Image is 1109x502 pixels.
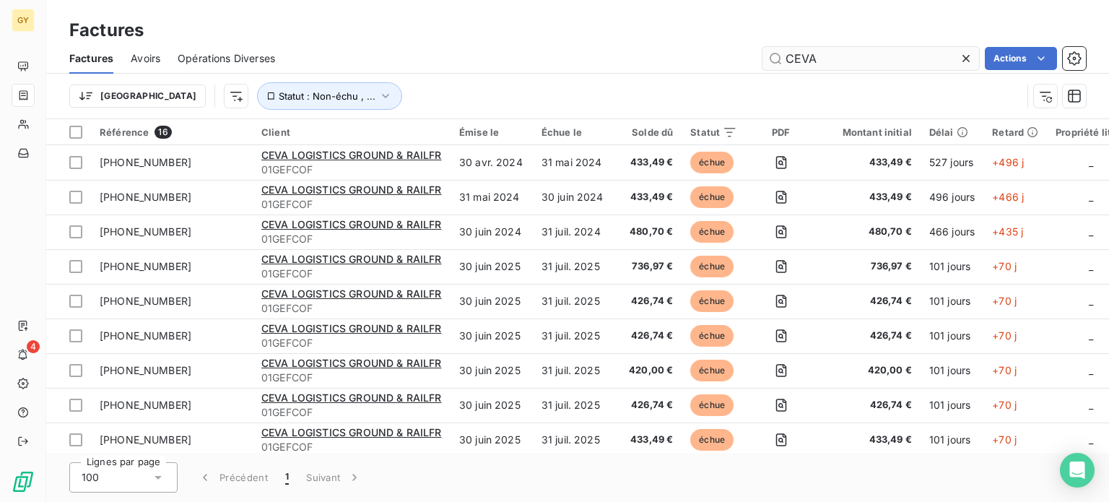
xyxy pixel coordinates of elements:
[12,470,35,493] img: Logo LeanPay
[690,126,737,138] div: Statut
[825,126,912,138] div: Montant initial
[459,126,524,138] div: Émise le
[451,353,533,388] td: 30 juin 2025
[82,470,99,485] span: 100
[1089,191,1093,203] span: _
[533,284,615,319] td: 31 juil. 2025
[690,221,734,243] span: échue
[1089,156,1093,168] span: _
[992,329,1017,342] span: +70 j
[261,253,442,265] span: CEVA LOGISTICS GROUND & RAILFR
[261,322,442,334] span: CEVA LOGISTICS GROUND & RAILFR
[624,225,674,239] span: 480,70 €
[100,399,191,411] span: [PHONE_NUMBER]
[533,319,615,353] td: 31 juil. 2025
[624,155,674,170] span: 433,49 €
[929,126,975,138] div: Délai
[825,259,912,274] span: 736,97 €
[624,329,674,343] span: 426,74 €
[451,249,533,284] td: 30 juin 2025
[533,353,615,388] td: 31 juil. 2025
[1089,399,1093,411] span: _
[261,218,442,230] span: CEVA LOGISTICS GROUND & RAILFR
[189,462,277,493] button: Précédent
[992,191,1024,203] span: +466 j
[69,17,144,43] h3: Factures
[762,47,979,70] input: Rechercher
[261,440,442,454] span: 01GEFCOF
[825,329,912,343] span: 426,74 €
[261,371,442,385] span: 01GEFCOF
[1089,225,1093,238] span: _
[100,156,191,168] span: [PHONE_NUMBER]
[100,191,191,203] span: [PHONE_NUMBER]
[825,190,912,204] span: 433,49 €
[1089,295,1093,307] span: _
[992,126,1038,138] div: Retard
[12,9,35,32] div: GY
[992,364,1017,376] span: +70 j
[992,156,1024,168] span: +496 j
[261,405,442,420] span: 01GEFCOF
[624,433,674,447] span: 433,49 €
[921,388,983,423] td: 101 jours
[261,287,442,300] span: CEVA LOGISTICS GROUND & RAILFR
[261,149,442,161] span: CEVA LOGISTICS GROUND & RAILFR
[261,163,442,177] span: 01GEFCOF
[690,256,734,277] span: échue
[992,433,1017,446] span: +70 j
[257,82,402,110] button: Statut : Non-échu , ...
[690,429,734,451] span: échue
[451,284,533,319] td: 30 juin 2025
[279,90,375,102] span: Statut : Non-échu , ...
[100,433,191,446] span: [PHONE_NUMBER]
[451,180,533,215] td: 31 mai 2024
[754,126,807,138] div: PDF
[825,398,912,412] span: 426,74 €
[261,391,442,404] span: CEVA LOGISTICS GROUND & RAILFR
[624,294,674,308] span: 426,74 €
[992,295,1017,307] span: +70 j
[261,301,442,316] span: 01GEFCOF
[533,249,615,284] td: 31 juil. 2025
[69,85,206,108] button: [GEOGRAPHIC_DATA]
[261,426,442,438] span: CEVA LOGISTICS GROUND & RAILFR
[690,186,734,208] span: échue
[100,126,149,138] span: Référence
[921,215,983,249] td: 466 jours
[261,267,442,281] span: 01GEFCOF
[921,353,983,388] td: 101 jours
[825,363,912,378] span: 420,00 €
[825,433,912,447] span: 433,49 €
[825,294,912,308] span: 426,74 €
[297,462,370,493] button: Suivant
[921,249,983,284] td: 101 jours
[69,51,113,66] span: Factures
[825,225,912,239] span: 480,70 €
[1089,329,1093,342] span: _
[451,215,533,249] td: 30 juin 2024
[624,259,674,274] span: 736,97 €
[533,180,615,215] td: 30 juin 2024
[285,470,289,485] span: 1
[533,145,615,180] td: 31 mai 2024
[624,398,674,412] span: 426,74 €
[690,325,734,347] span: échue
[100,260,191,272] span: [PHONE_NUMBER]
[451,145,533,180] td: 30 avr. 2024
[261,197,442,212] span: 01GEFCOF
[533,423,615,457] td: 31 juil. 2025
[533,388,615,423] td: 31 juil. 2025
[1060,453,1095,488] div: Open Intercom Messenger
[1089,433,1093,446] span: _
[1089,364,1093,376] span: _
[542,126,606,138] div: Échue le
[921,423,983,457] td: 101 jours
[690,360,734,381] span: échue
[261,126,442,138] div: Client
[100,364,191,376] span: [PHONE_NUMBER]
[178,51,275,66] span: Opérations Diverses
[533,215,615,249] td: 31 juil. 2024
[155,126,171,139] span: 16
[992,225,1023,238] span: +435 j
